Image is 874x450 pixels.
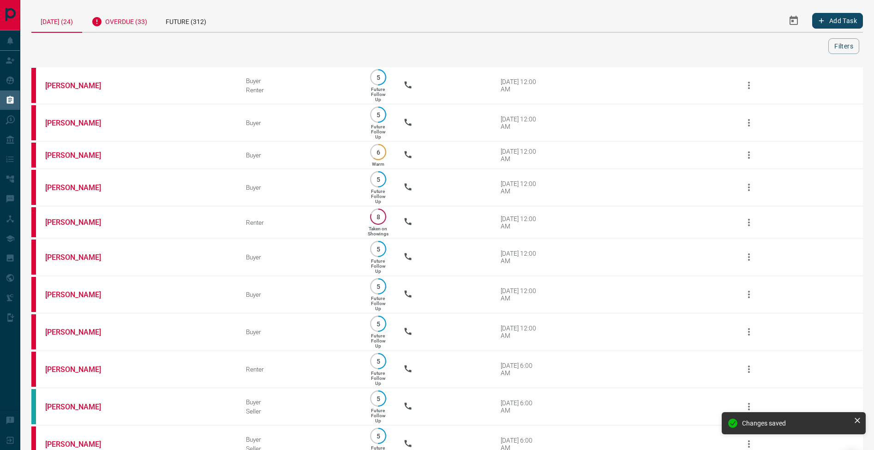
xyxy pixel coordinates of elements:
[742,420,850,427] div: Changes saved
[501,78,540,93] div: [DATE] 12:00 AM
[501,362,540,377] div: [DATE] 6:00 AM
[501,287,540,302] div: [DATE] 12:00 AM
[246,86,353,94] div: Renter
[31,240,36,275] div: property.ca
[246,151,353,159] div: Buyer
[246,328,353,336] div: Buyer
[501,250,540,264] div: [DATE] 12:00 AM
[371,258,385,274] p: Future Follow Up
[246,119,353,126] div: Buyer
[375,358,382,365] p: 5
[501,180,540,195] div: [DATE] 12:00 AM
[375,111,382,118] p: 5
[45,440,114,449] a: [PERSON_NAME]
[45,253,114,262] a: [PERSON_NAME]
[246,219,353,226] div: Renter
[828,38,859,54] button: Filters
[371,296,385,311] p: Future Follow Up
[812,13,863,29] button: Add Task
[45,402,114,411] a: [PERSON_NAME]
[246,436,353,443] div: Buyer
[371,87,385,102] p: Future Follow Up
[246,408,353,415] div: Seller
[375,176,382,183] p: 5
[501,148,540,162] div: [DATE] 12:00 AM
[371,371,385,386] p: Future Follow Up
[246,291,353,298] div: Buyer
[45,290,114,299] a: [PERSON_NAME]
[31,277,36,312] div: property.ca
[31,68,36,103] div: property.ca
[31,143,36,168] div: property.ca
[31,314,36,349] div: property.ca
[375,283,382,290] p: 5
[31,105,36,140] div: property.ca
[368,226,389,236] p: Taken on Showings
[31,170,36,205] div: property.ca
[156,9,216,32] div: Future (312)
[31,207,36,237] div: property.ca
[501,215,540,230] div: [DATE] 12:00 AM
[371,333,385,348] p: Future Follow Up
[375,149,382,156] p: 6
[375,320,382,327] p: 5
[375,432,382,439] p: 5
[45,183,114,192] a: [PERSON_NAME]
[45,151,114,160] a: [PERSON_NAME]
[501,399,540,414] div: [DATE] 6:00 AM
[375,74,382,81] p: 5
[31,352,36,387] div: property.ca
[783,10,805,32] button: Select Date Range
[375,213,382,220] p: 8
[45,365,114,374] a: [PERSON_NAME]
[501,324,540,339] div: [DATE] 12:00 AM
[246,366,353,373] div: Renter
[82,9,156,32] div: Overdue (33)
[246,253,353,261] div: Buyer
[371,189,385,204] p: Future Follow Up
[246,184,353,191] div: Buyer
[375,395,382,402] p: 5
[372,162,384,167] p: Warm
[501,115,540,130] div: [DATE] 12:00 AM
[31,9,82,33] div: [DATE] (24)
[375,246,382,252] p: 5
[45,81,114,90] a: [PERSON_NAME]
[31,389,36,424] div: condos.ca
[45,328,114,336] a: [PERSON_NAME]
[246,77,353,84] div: Buyer
[371,124,385,139] p: Future Follow Up
[45,218,114,227] a: [PERSON_NAME]
[246,398,353,406] div: Buyer
[371,408,385,423] p: Future Follow Up
[45,119,114,127] a: [PERSON_NAME]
